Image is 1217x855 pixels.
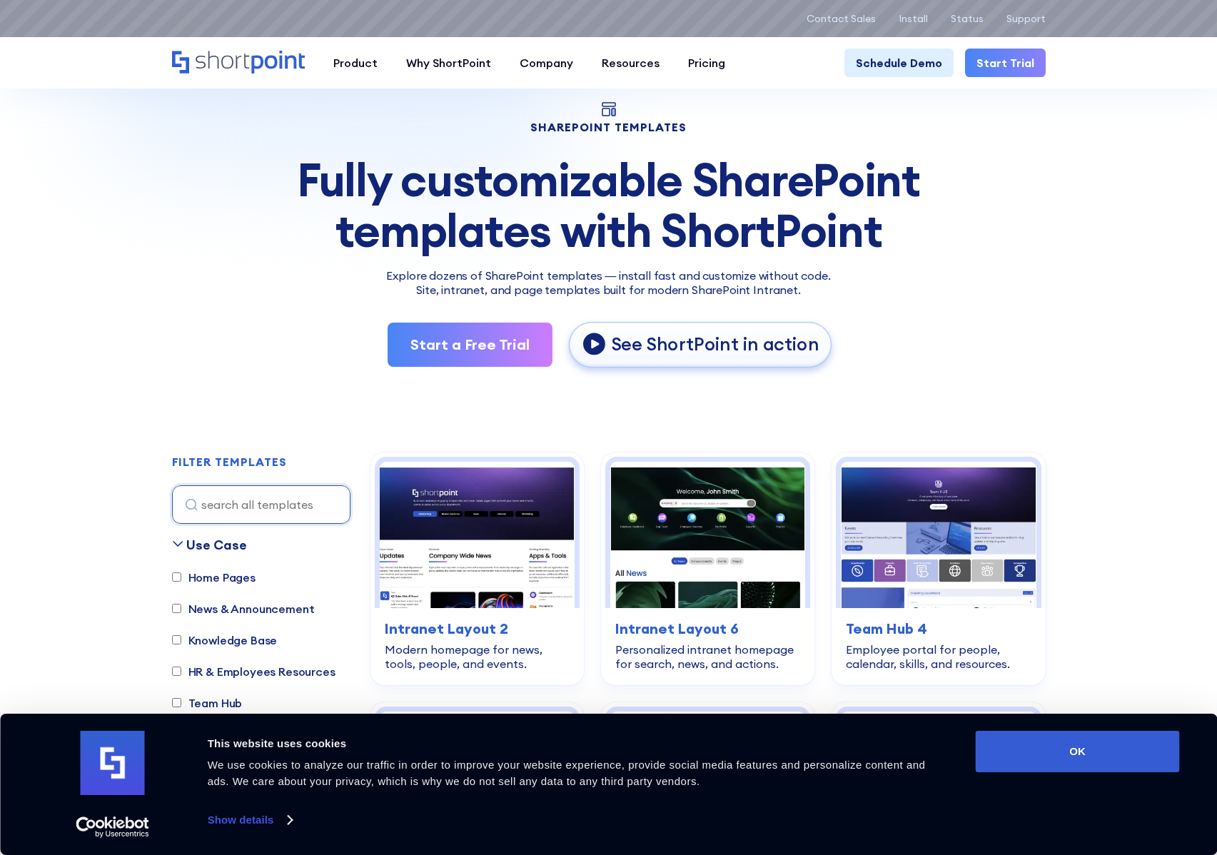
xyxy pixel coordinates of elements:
input: News & Announcement [172,604,181,613]
a: Start Trial [965,49,1046,77]
a: Why ShortPoint [392,49,505,77]
div: Resources [602,54,660,71]
label: News & Announcement [172,600,315,617]
div: Pricing [688,54,725,71]
a: Status [951,13,984,24]
a: Install [899,13,928,24]
input: Knowledge Base [172,635,181,644]
input: Home Pages [172,572,181,582]
a: Intranet Layout 2 – SharePoint Homepage Design: Modern homepage for news, tools, people, and even... [370,452,584,685]
img: Team Hub 4 – SharePoint Employee Portal Template: Employee portal for people, calendar, skills, a... [841,462,1036,608]
div: Product [333,54,378,71]
h2: Site, intranet, and page templates built for modern SharePoint Intranet. [172,284,1046,297]
h3: Intranet Layout 2 [385,618,570,639]
a: Schedule Demo [844,49,954,77]
a: Product [319,49,392,77]
a: Team Hub 4 – SharePoint Employee Portal Template: Employee portal for people, calendar, skills, a... [832,452,1045,685]
label: Home Pages [172,569,256,586]
div: Use Case [186,535,247,555]
a: Start a Free Trial [388,323,552,367]
div: Modern homepage for news, tools, people, and events. [385,642,570,671]
a: Home [172,51,305,75]
div: Why ShortPoint [406,54,491,71]
div: Personalized intranet homepage for search, news, and actions. [615,642,800,671]
div: FILTER TEMPLATES [172,456,287,467]
a: Pricing [674,49,739,77]
label: HR & Employees Resources [172,663,335,680]
a: Contact Sales [807,13,876,24]
h1: SHAREPOINT TEMPLATES [172,122,1046,132]
img: logo [81,731,145,795]
a: Show details [208,809,292,831]
input: HR & Employees Resources [172,667,181,676]
h3: Intranet Layout 6 [615,618,800,639]
a: Resources [587,49,674,77]
p: See ShortPoint in action [611,333,819,356]
a: open lightbox [569,322,832,367]
div: Fully customizable SharePoint templates with ShortPoint [172,155,1046,256]
p: Explore dozens of SharePoint templates — install fast and customize without code. [172,267,1046,284]
a: Usercentrics Cookiebot - opens in a new window [50,816,175,838]
img: Intranet Layout 2 – SharePoint Homepage Design: Modern homepage for news, tools, people, and events. [380,462,575,608]
img: Intranet Layout 6 – SharePoint Homepage Design: Personalized intranet homepage for search, news, ... [610,462,805,608]
div: Employee portal for people, calendar, skills, and resources. [846,642,1031,671]
div: Company [520,54,573,71]
h3: Team Hub 4 [846,618,1031,639]
input: search all templates [172,485,350,524]
a: Company [505,49,587,77]
input: Team Hub [172,698,181,707]
label: Knowledge Base [172,632,278,649]
a: Support [1006,13,1046,24]
button: OK [976,731,1180,772]
a: Intranet Layout 6 – SharePoint Homepage Design: Personalized intranet homepage for search, news, ... [601,452,814,685]
span: We use cookies to analyze our traffic in order to improve your website experience, provide social... [208,759,926,787]
label: Team Hub [172,694,243,712]
div: This website uses cookies [208,735,944,752]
